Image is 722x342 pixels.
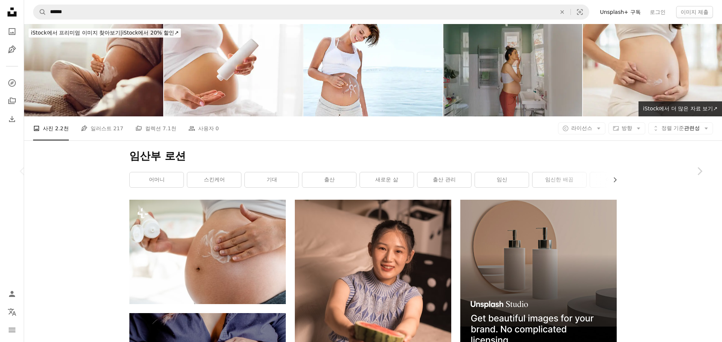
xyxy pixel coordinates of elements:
a: 스킨케어 [187,172,241,187]
img: 임산부 보습제를 사용하여 [164,24,303,116]
a: 아기 범프 [590,172,644,187]
button: 라이선스 [558,122,605,134]
a: iStock에서 프리미엄 이미지 찾아보기|iStock에서 20% 할인↗ [24,24,185,42]
a: 로그인 [645,6,670,18]
a: 다음 [677,135,722,207]
a: 탐색 [5,75,20,90]
img: 보습이 중요합니다. [443,24,582,116]
a: 로그인 / 가입 [5,286,20,301]
button: 이미지 제출 [676,6,713,18]
span: iStock에서 더 많은 자료 보기 ↗ [643,105,717,111]
a: 바닥에 앉아 그릇을 들고 있는 임산부 [295,311,451,318]
form: 사이트 전체에서 이미지 찾기 [33,5,589,20]
a: 사진 [5,24,20,39]
span: 217 [113,124,123,133]
a: 출산 [302,172,356,187]
a: 일러스트 [5,42,20,57]
a: 일러스트 217 [81,116,123,140]
a: Unsplash+ 구독 [595,6,645,18]
button: 언어 [5,304,20,319]
div: iStock에서 20% 할인 ↗ [29,29,181,38]
a: 사용자 0 [188,116,219,140]
button: 시각적 검색 [571,5,589,19]
span: 0 [215,124,219,133]
img: 그녀는 맑은 tummy [303,24,443,116]
a: 컬렉션 [5,93,20,108]
a: 출산 관리 [417,172,471,187]
button: 메뉴 [5,322,20,337]
a: iStock에서 더 많은 자료 보기↗ [639,101,722,116]
button: Unsplash 검색 [33,5,46,19]
button: 정렬 기준관련성 [648,122,713,134]
span: iStock에서 프리미엄 이미지 찾아보기 | [31,30,122,36]
span: 방향 [622,125,632,131]
a: 컬렉션 7.1천 [135,116,176,140]
span: 관련성 [661,125,700,132]
span: 정렬 기준 [661,125,684,131]
img: 알아볼 수없는 임산부가 위장에 보습제를 바르고 있습니다. [24,24,163,116]
img: 행복한 임산부 는 침대에 앉아 누워 서 쓰다듬어 집에서 미용 보습 피부를 위해 큰 배에 크림을 적용,임신 젊은 여자는 미래의 삶, 어머니와 임신 개념 [583,24,722,116]
a: 새로운 삶 [360,172,414,187]
a: 임신한 배꼽 [532,172,586,187]
img: 행복한 임산부는 튼살을 방지하기 위해 임신한 배에 스킨케어 크림 로션을 바릅니다. 건강한 피부 마사지 트리트먼트와 수분 관리 개념. [129,200,286,304]
a: 임신 [475,172,529,187]
a: 다운로드 내역 [5,111,20,127]
h1: 임산부 로션 [129,149,617,163]
button: 삭제 [554,5,570,19]
button: 목록을 오른쪽으로 스크롤 [608,172,617,187]
span: 라이선스 [571,125,592,131]
a: 행복한 임산부는 튼살을 방지하기 위해 임신한 배에 스킨케어 크림 로션을 바릅니다. 건강한 피부 마사지 트리트먼트와 수분 관리 개념. [129,249,286,255]
button: 방향 [608,122,645,134]
a: 기대 [245,172,299,187]
span: 7.1천 [162,124,176,133]
a: 어머니 [130,172,184,187]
